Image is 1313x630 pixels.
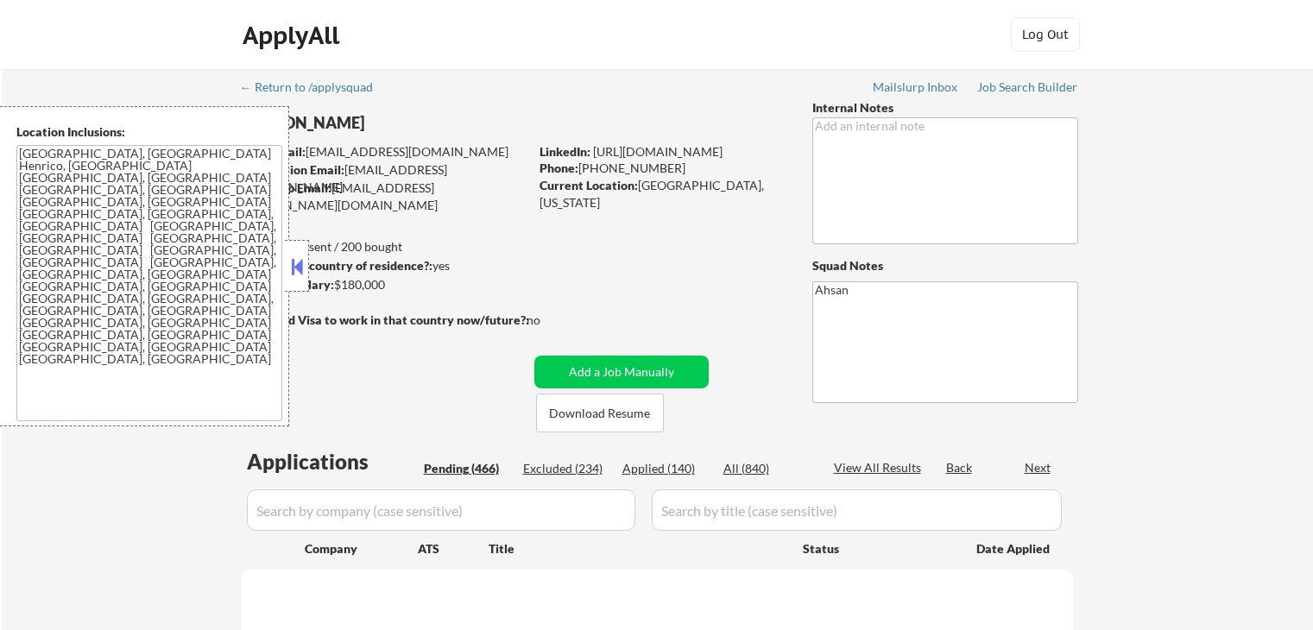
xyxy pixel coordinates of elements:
div: Excluded (234) [523,460,609,477]
input: Search by title (case sensitive) [652,489,1062,531]
div: View All Results [834,459,926,476]
div: ApplyAll [243,21,344,50]
div: [EMAIL_ADDRESS][DOMAIN_NAME] [243,143,528,161]
strong: Current Location: [540,178,638,192]
div: Mailslurp Inbox [873,81,959,93]
div: Location Inclusions: [16,123,282,141]
div: Next [1025,459,1052,476]
div: Internal Notes [812,99,1078,117]
div: Pending (466) [424,460,510,477]
button: Download Resume [536,394,664,432]
button: Log Out [1011,17,1080,52]
a: [URL][DOMAIN_NAME] [593,144,723,159]
div: Company [305,540,418,558]
button: Add a Job Manually [534,356,709,388]
div: 140 sent / 200 bought [241,238,528,255]
div: $180,000 [241,276,528,293]
div: yes [241,257,523,274]
div: no [527,312,576,329]
div: All (840) [723,460,810,477]
input: Search by company (case sensitive) [247,489,635,531]
div: Squad Notes [812,257,1078,274]
div: [EMAIL_ADDRESS][PERSON_NAME][DOMAIN_NAME] [242,180,528,213]
div: ← Return to /applysquad [240,81,389,93]
div: Back [946,459,974,476]
div: [EMAIL_ADDRESS][DOMAIN_NAME] [243,161,528,195]
strong: Will need Visa to work in that country now/future?: [242,312,529,327]
div: [PHONE_NUMBER] [540,160,784,177]
div: Status [803,532,951,564]
div: Title [489,540,786,558]
a: ← Return to /applysquad [240,80,389,98]
div: ATS [418,540,489,558]
strong: Can work in country of residence?: [241,258,432,273]
a: Job Search Builder [977,80,1078,98]
div: Applications [247,451,418,472]
div: Applied (140) [622,460,709,477]
strong: LinkedIn: [540,144,590,159]
div: [PERSON_NAME] [242,112,597,134]
a: Mailslurp Inbox [873,80,959,98]
div: Job Search Builder [977,81,1078,93]
strong: Phone: [540,161,578,175]
div: [GEOGRAPHIC_DATA], [US_STATE] [540,177,784,211]
div: Date Applied [976,540,1052,558]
